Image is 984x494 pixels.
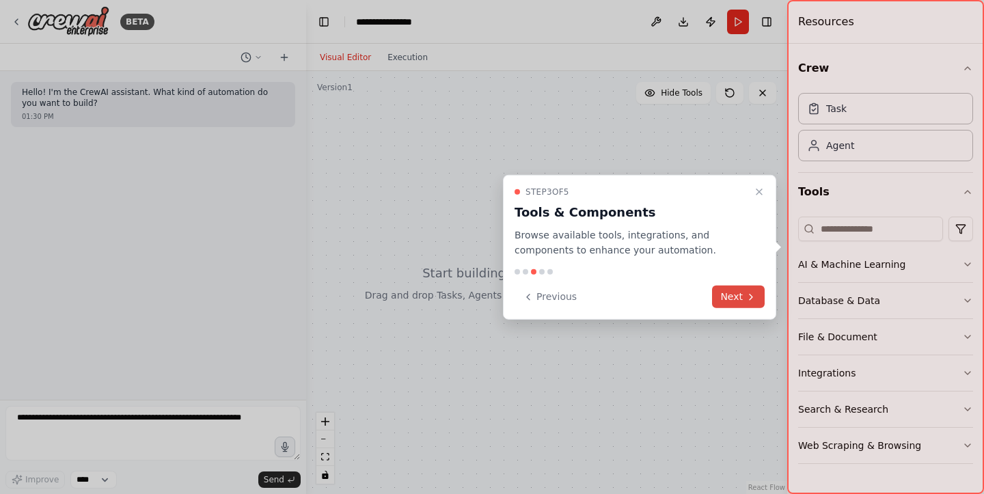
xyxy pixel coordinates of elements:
h3: Tools & Components [515,202,748,221]
p: Browse available tools, integrations, and components to enhance your automation. [515,227,748,258]
button: Previous [515,286,585,308]
button: Next [712,286,765,308]
span: Step 3 of 5 [525,186,569,197]
button: Close walkthrough [751,183,767,200]
button: Hide left sidebar [314,12,333,31]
